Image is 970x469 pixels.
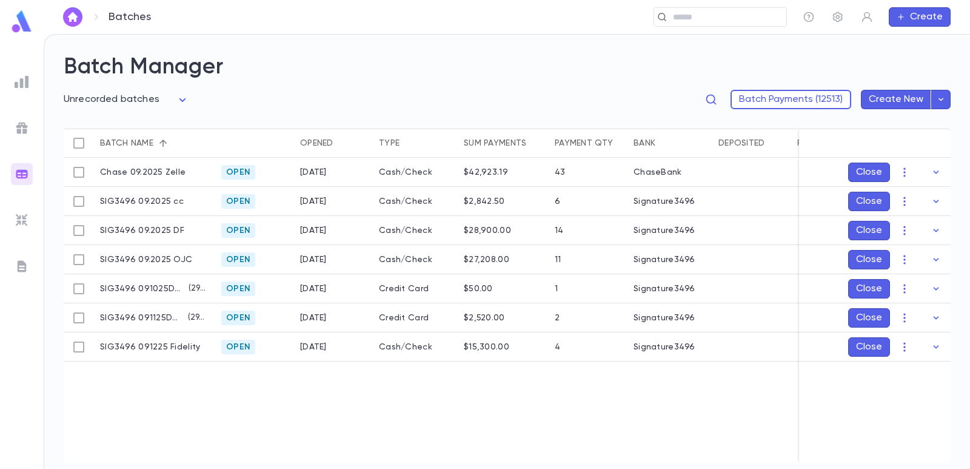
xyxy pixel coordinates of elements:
button: Create New [861,90,931,109]
div: Cash/Check [373,332,458,362]
img: batches_gradient.0a22e14384a92aa4cd678275c0c39cc4.svg [15,167,29,181]
span: Open [221,226,255,235]
div: Cash/Check [373,158,458,187]
div: $42,923.19 [464,167,508,177]
p: ( 2946 ) [184,283,209,295]
p: Batches [109,10,151,24]
div: 9/1/2025 [300,226,327,235]
button: Create [889,7,951,27]
div: Signature3496 [634,313,695,323]
div: 9/2/2025 [300,255,327,265]
p: Chase 09.2025 Zelle [100,167,186,177]
div: 43 [555,167,566,177]
button: Close [848,221,890,240]
div: $50.00 [464,284,493,294]
div: 6 [555,197,560,206]
div: $15,300.00 [464,342,509,352]
div: Opened [300,129,333,158]
div: Type [379,129,400,158]
div: $2,520.00 [464,313,505,323]
div: Type [373,129,458,158]
p: SIG3496 09.2025 cc [100,197,184,206]
div: Deposited [712,129,791,158]
div: Unrecorded batches [64,90,190,109]
p: SIG3496 091125DMFcc [100,313,183,323]
div: Signature3496 [634,226,695,235]
div: Batch name [100,129,153,158]
div: Payment qty [555,129,613,158]
p: SIG3496 091225 Fidelity [100,342,200,352]
div: Sum payments [464,129,526,158]
div: $2,842.50 [464,197,505,206]
span: Open [221,255,255,265]
div: Credit Card [373,303,458,332]
span: Open [221,197,255,206]
div: Cash/Check [373,216,458,245]
div: Opened [294,129,373,158]
span: Open [221,284,255,294]
button: Close [848,279,890,299]
button: Close [848,250,890,269]
div: 4 [555,342,560,352]
div: 9/10/2025 [300,284,327,294]
p: SIG3496 09.2025 DF [100,226,184,235]
div: Cash/Check [373,245,458,274]
p: ( 2947 ) [183,312,209,324]
button: Close [848,192,890,211]
div: 2 [555,313,560,323]
div: Cash/Check [373,187,458,216]
img: letters_grey.7941b92b52307dd3b8a917253454ce1c.svg [15,259,29,274]
div: ChaseBank [634,167,682,177]
span: Open [221,167,255,177]
div: Deposited [718,129,765,158]
p: SIG3496 091025DMFcc [100,284,184,294]
div: Bank [627,129,712,158]
div: 9/11/2025 [300,313,327,323]
div: 14 [555,226,564,235]
div: Signature3496 [634,197,695,206]
button: Close [848,308,890,328]
div: 9/1/2025 [300,167,327,177]
div: Credit Card [373,274,458,303]
div: Batch name [94,129,215,158]
button: Close [848,337,890,357]
img: logo [10,10,34,33]
div: $28,900.00 [464,226,511,235]
button: Close [848,163,890,182]
div: Recorded [791,129,870,158]
button: Sort [153,133,173,153]
span: Open [221,342,255,352]
div: 1 [555,284,558,294]
img: imports_grey.530a8a0e642e233f2baf0ef88e8c9fcb.svg [15,213,29,228]
img: campaigns_grey.99e729a5f7ee94e3726e6486bddda8f1.svg [15,121,29,135]
div: 9/4/2025 [300,197,327,206]
img: reports_grey.c525e4749d1bce6a11f5fe2a8de1b229.svg [15,75,29,89]
p: SIG3496 09.2025 OJC [100,255,192,265]
div: Signature3496 [634,255,695,265]
h2: Batch Manager [64,54,951,81]
div: $27,208.00 [464,255,509,265]
span: Unrecorded batches [64,95,159,104]
button: Batch Payments (12513) [731,90,851,109]
div: Sum payments [458,129,549,158]
img: home_white.a664292cf8c1dea59945f0da9f25487c.svg [65,12,80,22]
div: 11 [555,255,561,265]
div: Bank [634,129,655,158]
div: Signature3496 [634,284,695,294]
div: Signature3496 [634,342,695,352]
div: 9/11/2025 [300,342,327,352]
span: Open [221,313,255,323]
div: Recorded [797,129,844,158]
div: Payment qty [549,129,627,158]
